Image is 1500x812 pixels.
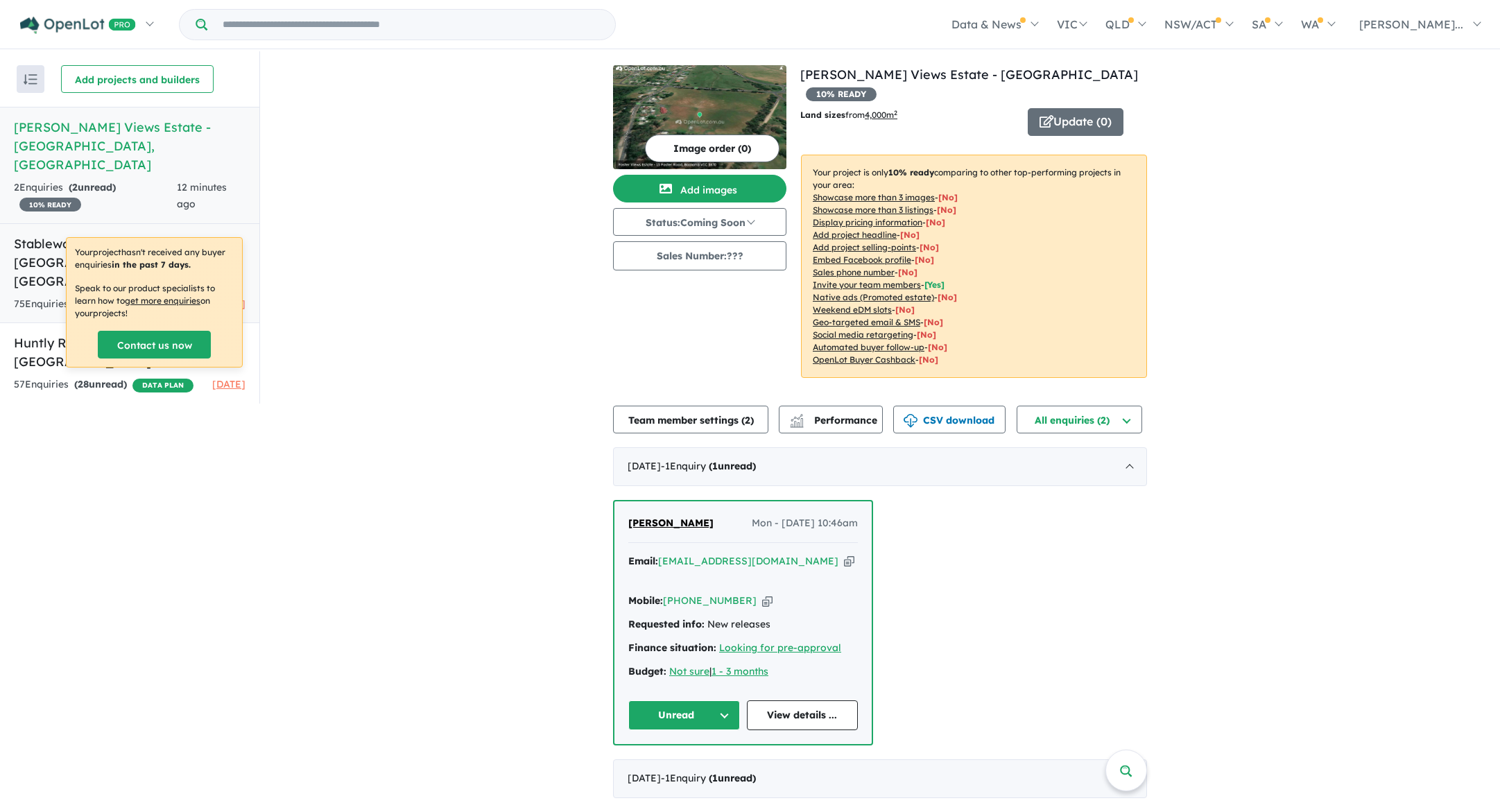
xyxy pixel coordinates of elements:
strong: Mobile: [628,594,663,607]
h5: [PERSON_NAME] Views Estate - [GEOGRAPHIC_DATA] , [GEOGRAPHIC_DATA] [14,118,245,174]
button: Copy [844,554,854,569]
span: [No] [924,317,943,327]
span: 2 [72,181,78,193]
u: Showcase more than 3 listings [813,205,933,215]
span: [ No ] [926,217,945,227]
img: sort.svg [24,74,37,85]
button: Unread [628,700,740,730]
a: Looking for pre-approval [719,641,841,654]
span: 1 [712,460,718,472]
button: Status:Coming Soon [613,208,786,236]
div: | [628,664,858,680]
u: Native ads (Promoted estate) [813,292,934,302]
u: Social media retargeting [813,329,913,340]
button: Update (0) [1028,108,1123,136]
button: Add projects and builders [61,65,214,93]
button: Image order (0) [645,135,779,162]
button: Copy [762,594,773,608]
u: Embed Facebook profile [813,254,911,265]
button: All enquiries (2) [1017,406,1142,433]
u: Invite your team members [813,279,921,290]
div: 75 Enquir ies [14,296,195,313]
u: Weekend eDM slots [813,304,892,315]
strong: Budget: [628,665,666,677]
h5: Stablewood Estate - [GEOGRAPHIC_DATA] , [GEOGRAPHIC_DATA] [14,234,245,291]
u: Add project selling-points [813,242,916,252]
u: Add project headline [813,230,897,240]
span: Performance [792,414,877,426]
p: from [800,108,1017,122]
span: [ No ] [898,267,917,277]
div: New releases [628,616,858,633]
span: DATA PLAN [132,379,193,392]
strong: ( unread) [709,772,756,784]
img: Openlot PRO Logo White [20,17,136,34]
strong: ( unread) [74,378,127,390]
b: Land sizes [800,110,845,120]
span: [ No ] [900,230,920,240]
span: Mon - [DATE] 10:46am [752,515,858,532]
span: [No] [938,292,957,302]
b: 10 % ready [888,167,934,178]
span: - 1 Enquir y [661,460,756,472]
u: OpenLot Buyer Cashback [813,354,915,365]
span: [No] [928,342,947,352]
span: [No] [917,329,936,340]
span: 1 [712,772,718,784]
strong: Email: [628,555,658,567]
span: 28 [78,378,89,390]
button: Add images [613,175,786,202]
span: [DATE] [212,378,245,390]
strong: ( unread) [69,181,116,193]
a: [PHONE_NUMBER] [663,594,757,607]
span: [No] [919,354,938,365]
p: Speak to our product specialists to learn how to on your projects ! [75,282,234,320]
div: [DATE] [613,759,1147,798]
span: [ No ] [937,205,956,215]
img: line-chart.svg [791,414,803,422]
span: [ No ] [920,242,939,252]
button: CSV download [893,406,1006,433]
a: View details ... [747,700,859,730]
u: 4,000 m [865,110,897,120]
u: get more enquiries [125,295,200,306]
a: Not sure [669,665,709,677]
span: [PERSON_NAME]... [1359,17,1463,31]
a: 1 - 3 months [712,665,768,677]
span: 10 % READY [806,87,877,101]
span: [ Yes ] [924,279,945,290]
strong: ( unread) [709,460,756,472]
p: Your project hasn't received any buyer enquiries [75,246,234,271]
span: [PERSON_NAME] [628,517,714,529]
u: Geo-targeted email & SMS [813,317,920,327]
a: Contact us now [98,331,211,359]
u: Display pricing information [813,217,922,227]
p: Your project is only comparing to other top-performing projects in your area: - - - - - - - - - -... [801,155,1147,378]
img: bar-chart.svg [790,418,804,427]
b: in the past 7 days. [112,259,191,270]
button: Team member settings (2) [613,406,768,433]
span: 12 minutes ago [177,181,227,210]
span: 10 % READY [19,198,81,211]
span: [ No ] [938,192,958,202]
strong: Requested info: [628,618,705,630]
div: 2 Enquir ies [14,180,177,213]
button: Sales Number:??? [613,241,786,270]
input: Try estate name, suburb, builder or developer [210,10,612,40]
span: - 1 Enquir y [661,772,756,784]
strong: Finance situation: [628,641,716,654]
a: [PERSON_NAME] [628,515,714,532]
img: Foster Views Estate - Boolarra [613,65,786,169]
a: [EMAIL_ADDRESS][DOMAIN_NAME] [658,555,838,567]
u: Sales phone number [813,267,895,277]
sup: 2 [894,109,897,116]
span: [No] [895,304,915,315]
span: 2 [745,414,750,426]
u: Showcase more than 3 images [813,192,935,202]
u: Automated buyer follow-up [813,342,924,352]
h5: Huntly Rise Estate - Huntly , [GEOGRAPHIC_DATA] [14,334,245,371]
div: [DATE] [613,447,1147,486]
